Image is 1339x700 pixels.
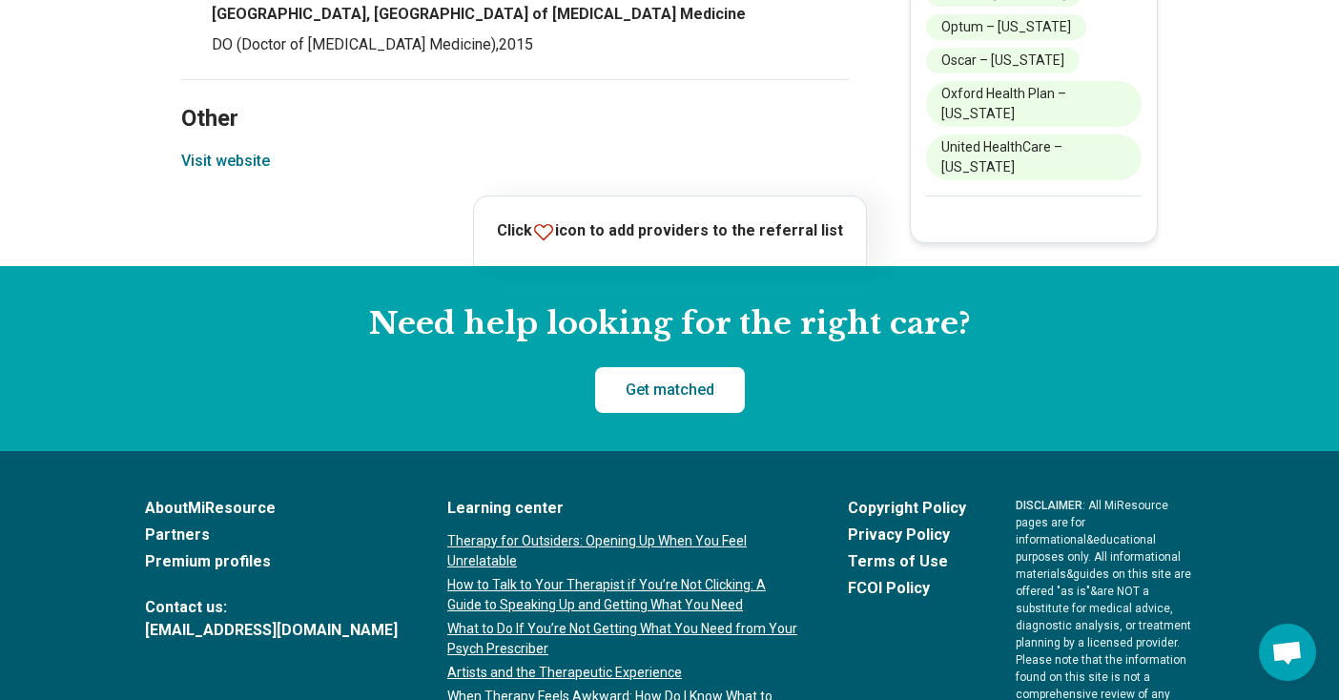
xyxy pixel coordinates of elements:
a: What to Do If You’re Not Getting What You Need from Your Psych Prescriber [447,619,798,659]
li: Oscar – [US_STATE] [926,48,1080,73]
a: Partners [145,524,398,546]
a: Therapy for Outsiders: Opening Up When You Feel Unrelatable [447,531,798,571]
p: Click icon to add providers to the referral list [497,219,843,243]
a: FCOI Policy [848,577,966,600]
div: Open chat [1259,624,1316,681]
button: Visit website [181,150,270,173]
p: DO (Doctor of [MEDICAL_DATA] Medicine) , 2015 [212,33,849,56]
a: Learning center [447,497,798,520]
h4: [GEOGRAPHIC_DATA], [GEOGRAPHIC_DATA] of [MEDICAL_DATA] Medicine [212,3,849,26]
li: United HealthCare – [US_STATE] [926,134,1142,180]
a: Premium profiles [145,550,398,573]
a: Terms of Use [848,550,966,573]
a: Get matched [595,367,745,413]
a: AboutMiResource [145,497,398,520]
h2: Need help looking for the right care? [15,304,1324,344]
a: Copyright Policy [848,497,966,520]
span: DISCLAIMER [1016,499,1082,512]
a: Privacy Policy [848,524,966,546]
h2: Other [181,57,849,135]
li: Optum – [US_STATE] [926,14,1086,40]
li: Oxford Health Plan – [US_STATE] [926,81,1142,127]
a: [EMAIL_ADDRESS][DOMAIN_NAME] [145,619,398,642]
span: Contact us: [145,596,398,619]
a: How to Talk to Your Therapist if You’re Not Clicking: A Guide to Speaking Up and Getting What You... [447,575,798,615]
a: Artists and the Therapeutic Experience [447,663,798,683]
